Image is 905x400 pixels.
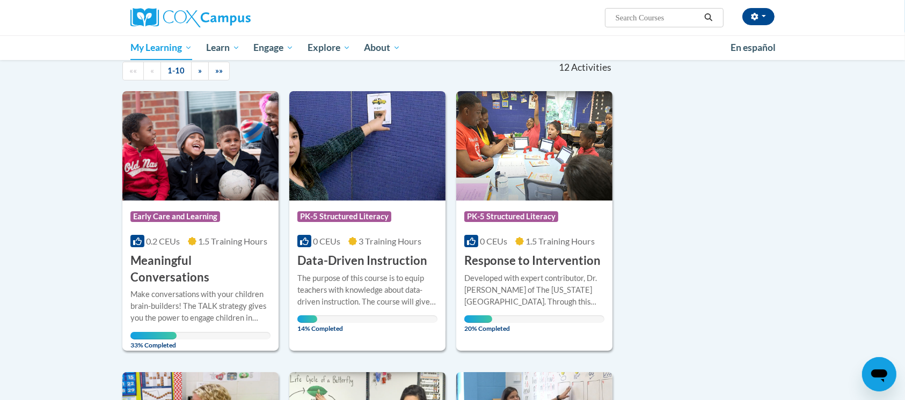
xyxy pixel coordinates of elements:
a: About [357,35,408,60]
span: 1.5 Training Hours [526,236,595,246]
span: » [198,66,202,75]
img: Course Logo [289,91,446,201]
span: PK-5 Structured Literacy [297,211,391,222]
a: En español [724,36,783,59]
span: En español [731,42,776,53]
span: 0 CEUs [480,236,507,246]
span: 3 Training Hours [359,236,421,246]
div: Main menu [114,35,791,60]
button: Search [700,11,717,24]
img: Course Logo [122,91,279,201]
a: Cox Campus [130,8,334,27]
span: 14% Completed [297,315,317,332]
input: Search Courses [615,11,700,24]
button: Account Settings [742,8,775,25]
span: »» [215,66,223,75]
div: Make conversations with your children brain-builders! The TALK strategy gives you the power to en... [130,288,271,324]
a: Begining [122,62,144,80]
h3: Data-Driven Instruction [297,253,427,269]
a: Explore [301,35,357,60]
a: Course LogoPK-5 Structured Literacy0 CEUs3 Training Hours Data-Driven InstructionThe purpose of t... [289,91,446,351]
img: Cox Campus [130,8,251,27]
span: « [150,66,154,75]
a: My Learning [123,35,199,60]
div: The purpose of this course is to equip teachers with knowledge about data-driven instruction. The... [297,272,437,308]
a: Course LogoEarly Care and Learning0.2 CEUs1.5 Training Hours Meaningful ConversationsMake convers... [122,91,279,351]
a: Course LogoPK-5 Structured Literacy0 CEUs1.5 Training Hours Response to InterventionDeveloped wit... [456,91,612,351]
a: Next [191,62,209,80]
span: Engage [253,41,294,54]
span: 0 CEUs [313,236,340,246]
span: PK-5 Structured Literacy [464,211,558,222]
div: Your progress [464,315,492,323]
span: 20% Completed [464,315,492,332]
div: Your progress [130,332,177,339]
a: Engage [246,35,301,60]
span: 33% Completed [130,332,177,349]
h3: Response to Intervention [464,253,601,269]
span: Learn [206,41,240,54]
div: Developed with expert contributor, Dr. [PERSON_NAME] of The [US_STATE][GEOGRAPHIC_DATA]. Through ... [464,272,604,308]
a: Learn [199,35,247,60]
div: Your progress [297,315,317,323]
h3: Meaningful Conversations [130,253,271,286]
a: End [208,62,230,80]
a: 1-10 [160,62,192,80]
span: 1.5 Training Hours [198,236,267,246]
a: Previous [143,62,161,80]
span: 12 [559,62,570,73]
span: Early Care and Learning [130,211,220,222]
img: Course Logo [456,91,612,201]
span: 0.2 CEUs [146,236,180,246]
span: About [364,41,400,54]
span: «« [129,66,137,75]
iframe: Button to launch messaging window [862,357,896,391]
span: Activities [571,62,611,73]
span: Explore [308,41,351,54]
span: My Learning [130,41,192,54]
